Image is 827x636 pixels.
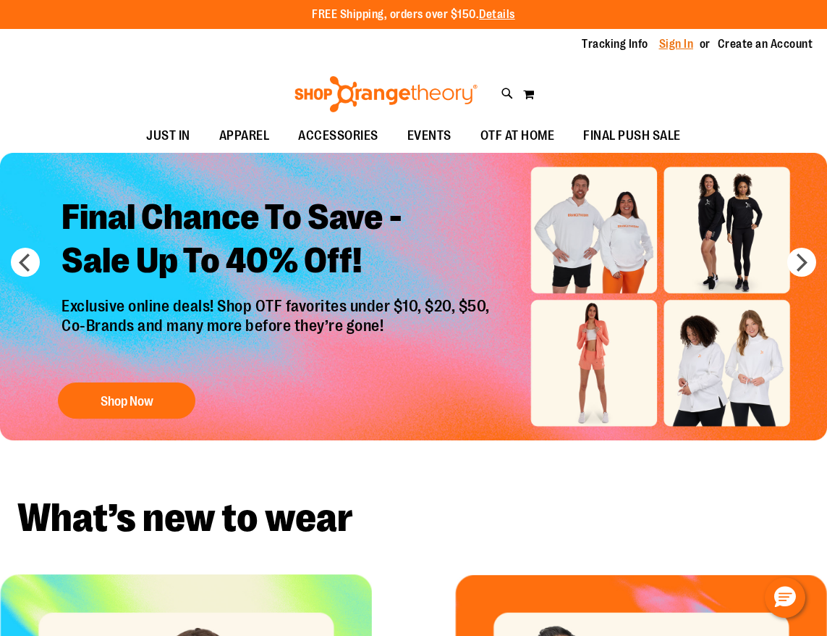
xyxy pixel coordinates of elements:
span: ACCESSORIES [298,120,378,152]
span: OTF AT HOME [480,120,555,152]
a: FINAL PUSH SALE [569,120,695,153]
img: Shop Orangetheory [292,76,480,112]
a: ACCESSORIES [284,120,393,153]
h2: What’s new to wear [17,498,810,538]
h2: Final Chance To Save - Sale Up To 40% Off! [51,185,504,297]
button: next [787,248,816,277]
p: Exclusive online deals! Shop OTF favorites under $10, $20, $50, Co-Brands and many more before th... [51,297,504,368]
button: Hello, have a question? Let’s chat. [765,577,805,618]
span: JUST IN [146,120,190,152]
a: Details [479,8,515,21]
a: Final Chance To Save -Sale Up To 40% Off! Exclusive online deals! Shop OTF favorites under $10, $... [51,185,504,426]
span: EVENTS [407,120,451,152]
button: prev [11,248,40,277]
a: Sign In [659,36,694,52]
a: EVENTS [393,120,466,153]
a: Create an Account [718,36,813,52]
span: APPAREL [219,120,270,152]
p: FREE Shipping, orders over $150. [312,7,515,23]
a: JUST IN [132,120,205,153]
button: Shop Now [58,382,195,419]
span: FINAL PUSH SALE [583,120,681,152]
a: OTF AT HOME [466,120,569,153]
a: Tracking Info [582,36,648,52]
a: APPAREL [205,120,284,153]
